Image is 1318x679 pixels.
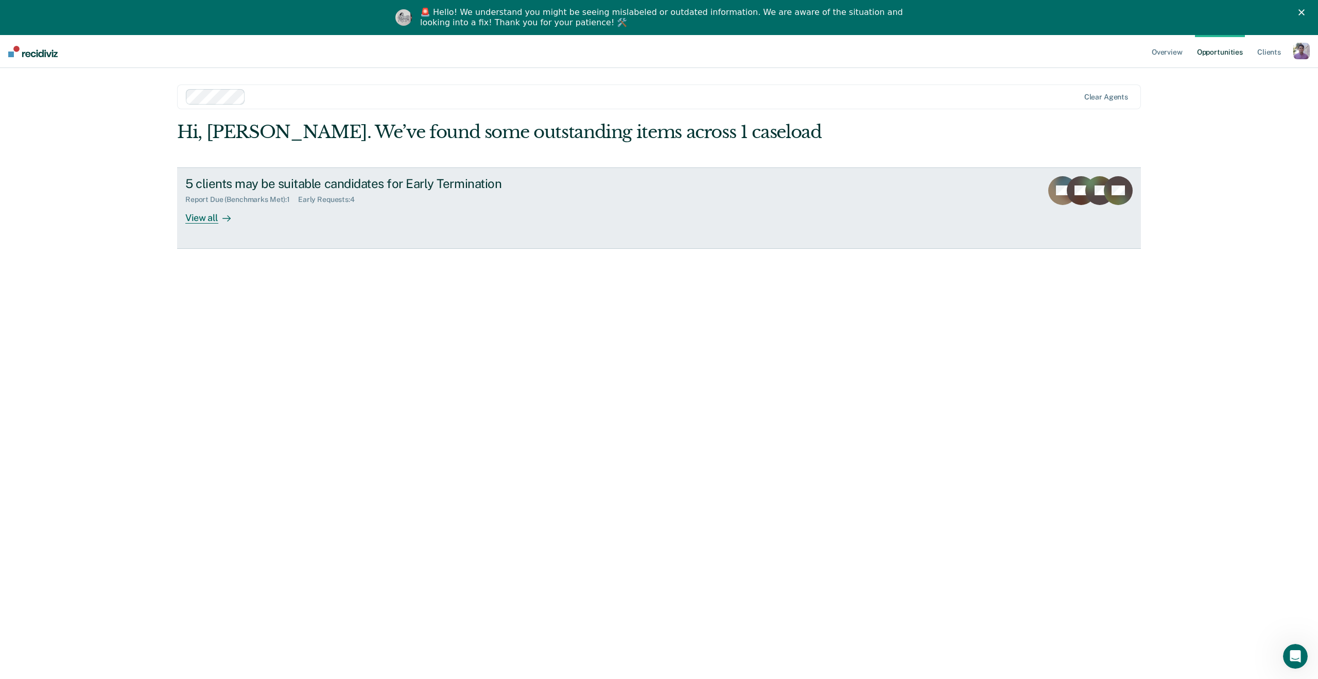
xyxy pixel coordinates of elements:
[635,418,684,427] div: Loading data...
[1150,35,1185,68] a: Overview
[395,9,412,26] img: Profile image for Kim
[420,7,906,28] div: 🚨 Hello! We understand you might be seeing mislabeled or outdated information. We are aware of th...
[1255,35,1283,68] a: Clients
[8,46,58,57] img: Recidiviz
[1298,9,1309,15] div: Close
[1084,93,1128,101] div: Clear agents
[1195,35,1245,68] a: Opportunities
[1283,644,1308,669] iframe: Intercom live chat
